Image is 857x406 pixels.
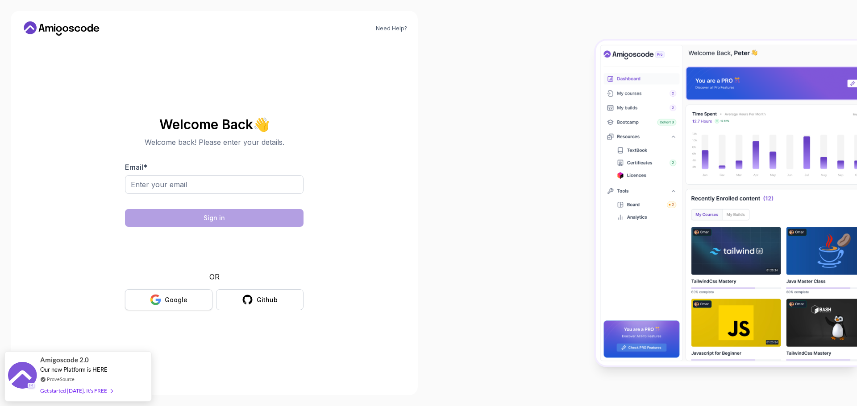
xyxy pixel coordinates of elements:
img: provesource social proof notification image [8,362,37,391]
button: Google [125,289,212,310]
button: Sign in [125,209,304,227]
a: Home link [21,21,102,36]
span: 👋 [253,116,270,132]
div: Google [165,295,187,304]
p: OR [209,271,220,282]
a: ProveSource [47,375,75,383]
div: Github [257,295,278,304]
div: Get started [DATE]. It's FREE [40,385,112,396]
div: Sign in [204,213,225,222]
h2: Welcome Back [125,117,304,131]
p: Welcome back! Please enter your details. [125,137,304,148]
iframe: Widget containing checkbox for hCaptcha security challenge [147,232,282,266]
a: Need Help? [376,25,407,32]
img: Amigoscode Dashboard [596,41,857,365]
label: Email * [125,163,147,172]
button: Github [216,289,304,310]
span: Our new Platform is HERE [40,366,108,373]
input: Enter your email [125,175,304,194]
span: Amigoscode 2.0 [40,355,89,365]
